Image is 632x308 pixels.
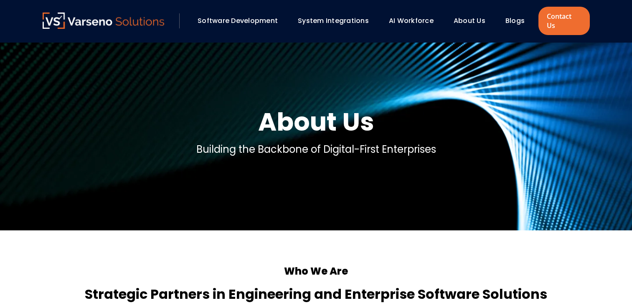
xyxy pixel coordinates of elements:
h5: Who We Are [43,264,590,279]
a: Contact Us [538,7,589,35]
a: Blogs [505,16,525,25]
h4: Strategic Partners in Engineering and Enterprise Software Solutions [43,284,590,304]
a: About Us [454,16,485,25]
div: Blogs [501,14,536,28]
a: Software Development [198,16,278,25]
div: AI Workforce [385,14,445,28]
div: System Integrations [294,14,381,28]
h1: About Us [258,105,374,139]
div: Software Development [193,14,289,28]
div: About Us [449,14,497,28]
img: Varseno Solutions – Product Engineering & IT Services [43,13,165,29]
a: System Integrations [298,16,369,25]
p: Building the Backbone of Digital-First Enterprises [196,142,436,157]
a: AI Workforce [389,16,434,25]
